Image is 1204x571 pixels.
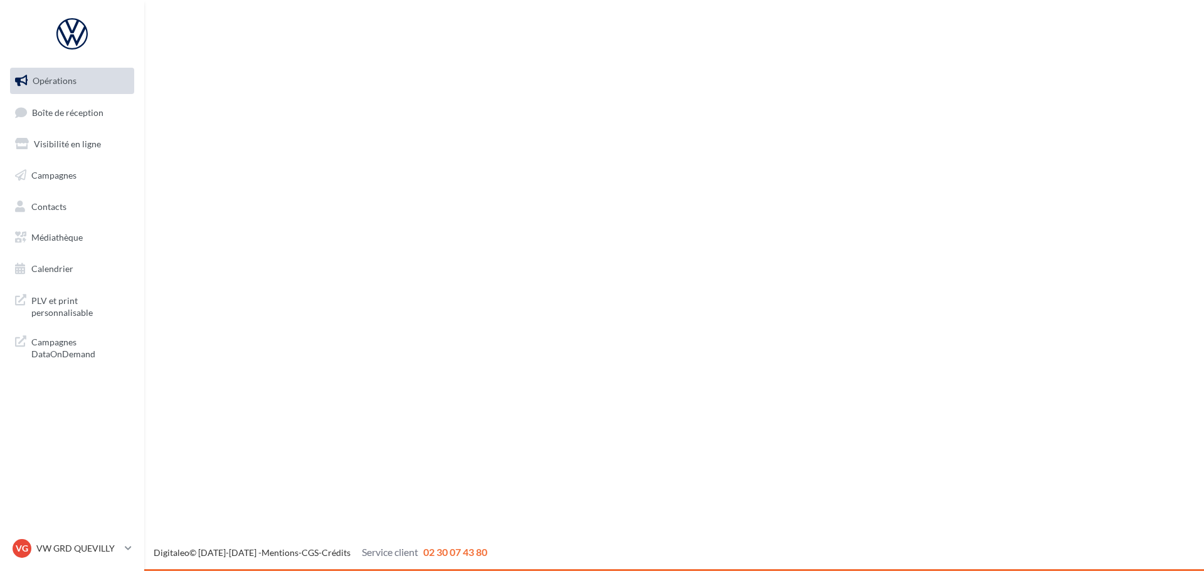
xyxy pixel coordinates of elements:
a: Visibilité en ligne [8,131,137,157]
a: PLV et print personnalisable [8,287,137,324]
a: Campagnes DataOnDemand [8,328,137,365]
span: Boîte de réception [32,107,103,117]
a: Opérations [8,68,137,94]
span: Campagnes DataOnDemand [31,333,129,360]
span: Service client [362,546,418,558]
a: VG VW GRD QUEVILLY [10,537,134,560]
a: Crédits [322,547,351,558]
a: CGS [302,547,319,558]
span: Calendrier [31,263,73,274]
a: Médiathèque [8,224,137,251]
span: VG [16,542,28,555]
span: Visibilité en ligne [34,139,101,149]
span: Campagnes [31,170,77,181]
a: Boîte de réception [8,99,137,126]
a: Campagnes [8,162,137,189]
span: Opérations [33,75,77,86]
span: PLV et print personnalisable [31,292,129,319]
a: Contacts [8,194,137,220]
span: Médiathèque [31,232,83,243]
span: Contacts [31,201,66,211]
a: Digitaleo [154,547,189,558]
p: VW GRD QUEVILLY [36,542,120,555]
a: Calendrier [8,256,137,282]
a: Mentions [261,547,298,558]
span: 02 30 07 43 80 [423,546,487,558]
span: © [DATE]-[DATE] - - - [154,547,487,558]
